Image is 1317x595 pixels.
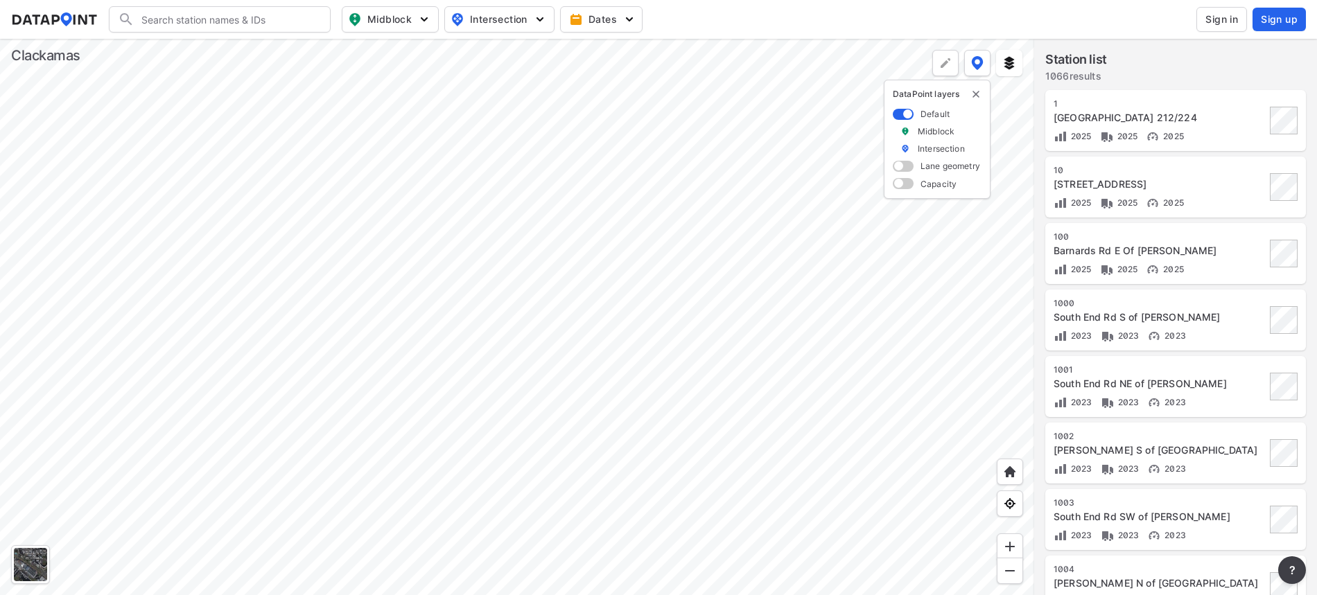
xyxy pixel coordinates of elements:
[1054,231,1266,242] div: 100
[134,8,322,30] input: Search
[1054,396,1067,409] img: Volume count
[1205,12,1238,26] span: Sign in
[1054,244,1266,258] div: Barnards Rd E Of Barlow
[444,6,555,33] button: Intersection
[918,143,965,154] label: Intersection
[1045,69,1107,83] label: 1066 results
[1115,530,1140,540] span: 2023
[1147,529,1161,542] img: Vehicle speed
[997,558,1023,584] div: Zoom out
[1054,564,1266,575] div: 1004
[1278,556,1306,584] button: more
[1114,131,1138,141] span: 2025
[1067,197,1092,208] span: 2025
[572,12,634,26] span: Dates
[1146,196,1160,210] img: Vehicle speed
[893,89,982,100] p: DataPoint layers
[1161,530,1186,540] span: 2023
[533,12,547,26] img: 5YPKRKmlfpI5mqlR8AD95paCi+0kK1fRFDJSaMmawlwaeJcJwk9O2fotCW5ve9gAAAAASUVORK5CYII=
[1261,12,1298,26] span: Sign up
[997,490,1023,517] div: View my location
[918,125,954,137] label: Midblock
[1160,264,1184,274] span: 2025
[1146,130,1160,143] img: Vehicle speed
[347,11,363,28] img: map_pin_mid.602f9df1.svg
[1054,443,1266,457] div: Partlow Rd S of South End Rd
[1101,529,1115,542] img: Vehicle class
[1067,131,1092,141] span: 2025
[1054,298,1266,309] div: 1000
[417,12,431,26] img: 5YPKRKmlfpI5mqlR8AD95paCi+0kK1fRFDJSaMmawlwaeJcJwk9O2fotCW5ve9gAAAAASUVORK5CYII=
[1054,576,1266,590] div: Partlow Rd N of Central Point Rd
[1161,397,1186,407] span: 2023
[1054,529,1067,542] img: Volume count
[964,50,991,76] button: DataPoint layers
[1101,462,1115,476] img: Vehicle class
[1100,263,1114,276] img: Vehicle class
[1100,196,1114,210] img: Vehicle class
[1067,530,1092,540] span: 2023
[11,12,98,26] img: dataPointLogo.9353c09d.svg
[921,178,957,190] label: Capacity
[1054,329,1067,343] img: Volume count
[1054,377,1266,391] div: South End Rd NE of Partlow Rd
[1160,197,1184,208] span: 2025
[1160,131,1184,141] span: 2025
[900,125,910,137] img: marker_Midblock.5ba75e30.svg
[1045,50,1107,69] label: Station list
[970,89,982,100] button: delete
[342,6,439,33] button: Midblock
[560,6,643,33] button: Dates
[1067,330,1092,341] span: 2023
[1147,462,1161,476] img: Vehicle speed
[939,56,952,70] img: +Dz8AAAAASUVORK5CYII=
[1067,264,1092,274] span: 2025
[451,11,546,28] span: Intersection
[971,56,984,70] img: data-point-layers.37681fc9.svg
[1003,465,1017,479] img: +XpAUvaXAN7GudzAAAAAElFTkSuQmCC
[1114,264,1138,274] span: 2025
[1054,431,1266,442] div: 1002
[1002,56,1016,70] img: layers.ee07997e.svg
[970,89,982,100] img: close-external-leyer.3061a1c7.svg
[1115,330,1140,341] span: 2023
[1054,510,1266,524] div: South End Rd SW of Parrish Rd
[1101,396,1115,409] img: Vehicle class
[1054,130,1067,143] img: Volume count
[1054,98,1266,109] div: 1
[1067,397,1092,407] span: 2023
[1196,7,1247,32] button: Sign in
[11,46,80,65] div: Clackamas
[1054,196,1067,210] img: Volume count
[1054,310,1266,324] div: South End Rd S of Partlow Rd
[1100,130,1114,143] img: Vehicle class
[1287,562,1298,578] span: ?
[449,11,466,28] img: map_pin_int.54838e6b.svg
[1003,564,1017,578] img: MAAAAAElFTkSuQmCC
[348,11,430,28] span: Midblock
[1101,329,1115,343] img: Vehicle class
[1054,364,1266,375] div: 1001
[1054,263,1067,276] img: Volume count
[900,143,910,154] img: marker_Intersection.6861001b.svg
[1147,329,1161,343] img: Vehicle speed
[1054,111,1266,125] div: 102nd Ave N Of Hwy 212/224
[622,12,636,26] img: 5YPKRKmlfpI5mqlR8AD95paCi+0kK1fRFDJSaMmawlwaeJcJwk9O2fotCW5ve9gAAAAASUVORK5CYII=
[1194,7,1250,32] a: Sign in
[921,160,980,172] label: Lane geometry
[1114,197,1138,208] span: 2025
[921,108,950,120] label: Default
[1250,8,1306,31] a: Sign up
[1115,397,1140,407] span: 2023
[1054,165,1266,176] div: 10
[1161,463,1186,474] span: 2023
[997,459,1023,485] div: Home
[932,50,959,76] div: Polygon tool
[569,12,583,26] img: calendar-gold.39a51dde.svg
[1054,497,1266,508] div: 1003
[1054,462,1067,476] img: Volume count
[1003,540,1017,553] img: ZvzfEJKXnyWIrJytrsY285QMwk63cM6Drc+sIAAAAASUVORK5CYII=
[996,50,1022,76] button: External layers
[1147,396,1161,409] img: Vehicle speed
[1146,263,1160,276] img: Vehicle speed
